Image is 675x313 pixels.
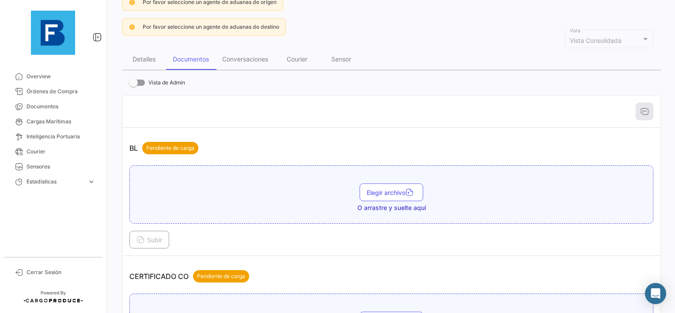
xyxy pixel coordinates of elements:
a: Cargas Marítimas [7,114,99,129]
img: 12429640-9da8-4fa2-92c4-ea5716e443d2.jpg [31,11,75,55]
span: Estadísticas [27,178,84,186]
span: O arrastre y suelte aquí [357,203,426,212]
p: CERTIFICADO CO [129,270,249,282]
span: Órdenes de Compra [27,88,95,95]
span: Cerrar Sesión [27,268,95,276]
span: Cargas Marítimas [27,118,95,126]
span: expand_more [87,178,95,186]
div: Abrir Intercom Messenger [645,283,666,304]
button: Subir [129,231,169,248]
a: Sensores [7,159,99,174]
span: Courier [27,148,95,156]
span: Vista de Admin [148,77,185,88]
span: Pendiente de carga [197,272,245,280]
span: Inteligencia Portuaria [27,133,95,141]
span: Sensores [27,163,95,171]
a: Órdenes de Compra [7,84,99,99]
div: Sensor [331,55,351,63]
div: Documentos [173,55,209,63]
span: Elegir archivo [367,189,416,196]
span: Por favor seleccione un agente de aduanas de destino [143,23,279,30]
div: Detalles [133,55,155,63]
a: Courier [7,144,99,159]
span: Vista Consolidada [570,37,622,44]
a: Documentos [7,99,99,114]
span: Subir [137,236,162,244]
a: Overview [7,69,99,84]
div: Courier [287,55,307,63]
span: Documentos [27,103,95,111]
div: Conversaciones [222,55,268,63]
span: Pendiente de carga [146,144,194,152]
a: Inteligencia Portuaria [7,129,99,144]
button: Elegir archivo [360,183,423,201]
p: BL [129,142,198,154]
span: Overview [27,73,95,80]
